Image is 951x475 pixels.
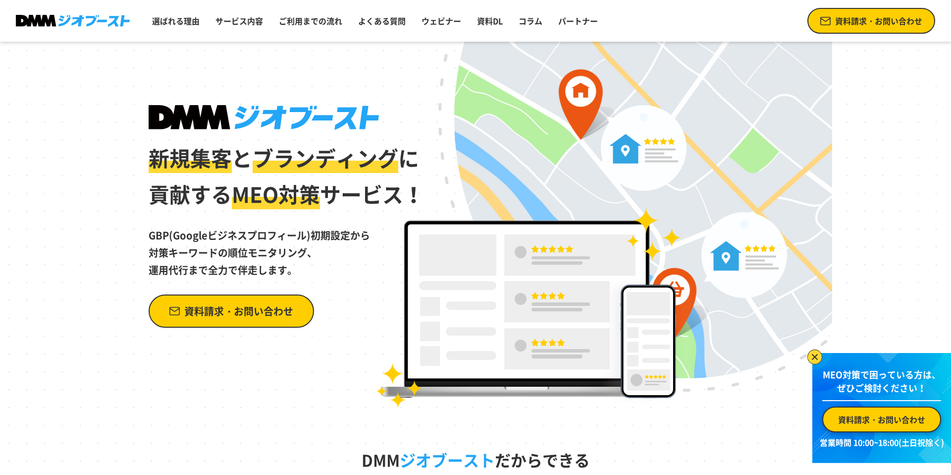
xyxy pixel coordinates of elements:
[554,11,602,31] a: パートナー
[232,178,320,209] span: MEO対策
[835,15,922,27] span: 資料請求・お問い合わせ
[807,8,935,34] a: 資料請求・お問い合わせ
[184,302,293,320] span: 資料請求・お問い合わせ
[149,213,425,279] p: GBP(Googleビジネスプロフィール)初期設定から 対策キーワードの順位モニタリング、 運用代行まで全力で伴走します。
[822,407,941,432] a: 資料請求・お問い合わせ
[822,368,941,401] p: MEO対策で困っている方は、 ぜひご検討ください！
[807,350,822,364] img: バナーを閉じる
[149,105,425,213] h1: と に 貢献する サービス！
[149,295,314,328] a: 資料請求・お問い合わせ
[16,15,130,27] img: DMMジオブースト
[838,414,925,425] span: 資料請求・お問い合わせ
[149,105,379,130] img: DMMジオブースト
[515,11,546,31] a: コラム
[354,11,410,31] a: よくある質問
[473,11,507,31] a: 資料DL
[418,11,465,31] a: ウェビナー
[211,11,267,31] a: サービス内容
[148,11,204,31] a: 選ばれる理由
[400,448,495,472] span: ジオブースト
[149,142,232,173] span: 新規集客
[275,11,346,31] a: ご利用までの流れ
[253,142,398,173] span: ブランディング
[818,436,945,448] p: 営業時間 10:00~18:00(土日祝除く)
